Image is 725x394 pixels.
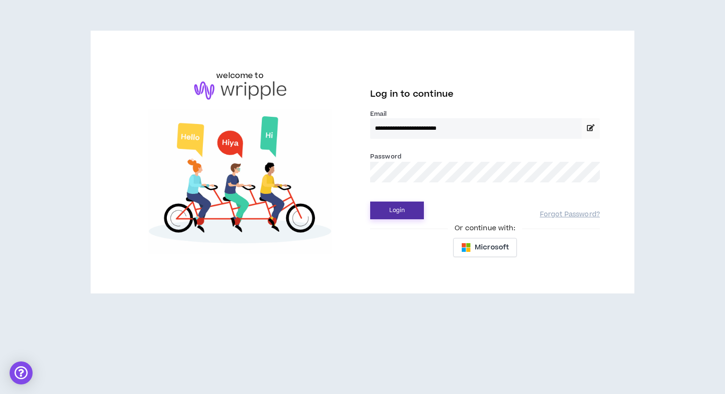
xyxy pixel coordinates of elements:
span: Microsoft [475,242,509,253]
span: Or continue with: [448,223,522,234]
div: Open Intercom Messenger [10,361,33,384]
h6: welcome to [216,70,264,81]
label: Email [370,110,600,118]
label: Password [370,152,401,161]
img: Welcome to Wripple [125,109,355,254]
span: Log in to continue [370,88,454,100]
img: logo-brand.png [194,81,286,100]
button: Microsoft [453,238,517,257]
button: Login [370,202,424,219]
a: Forgot Password? [540,210,600,219]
